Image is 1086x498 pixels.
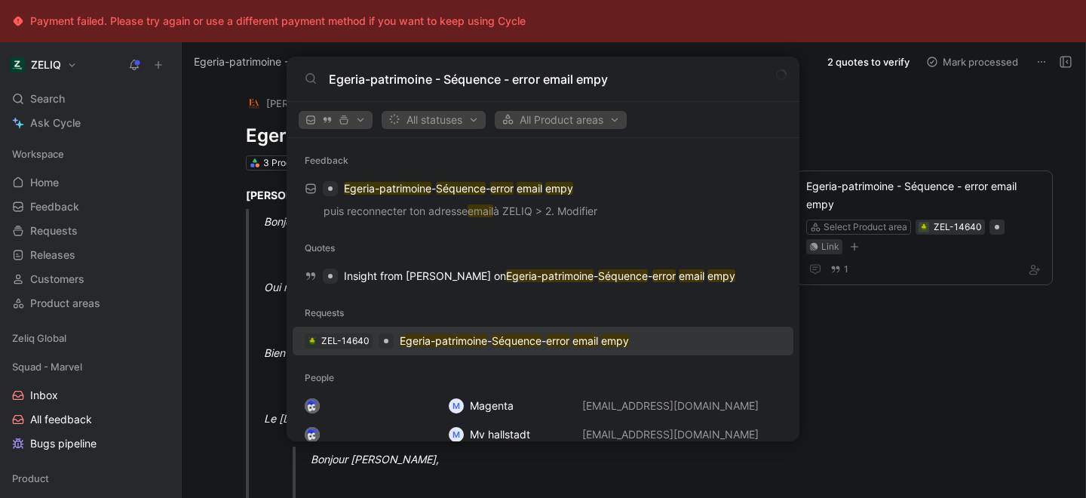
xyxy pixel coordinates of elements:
[293,327,793,355] a: 🪲ZEL-14640Egeria-patrimoine-Séquence-error email empy
[400,332,629,350] p: - -
[287,300,799,327] div: Requests
[436,182,486,195] mark: Séquence
[468,204,493,217] mark: email
[572,334,598,347] mark: email
[598,269,648,282] mark: Séquence
[502,111,620,129] span: All Product areas
[679,269,704,282] mark: email
[400,334,487,347] mark: Egeria-patrimoine
[321,334,370,349] div: ZEL-14640
[449,398,464,413] div: M
[344,267,735,285] p: Insight from [PERSON_NAME] on - -
[293,174,793,226] a: Egeria-patrimoine-Séquence-error email empypuis reconnecter ton adresseemailà ZELIQ > 2. Modifier
[449,427,464,442] div: M
[293,392,793,420] button: avatarMMagenta[EMAIL_ADDRESS][DOMAIN_NAME]
[582,399,759,412] span: [EMAIL_ADDRESS][DOMAIN_NAME]
[506,269,594,282] mark: Egeria-patrimoine
[546,334,569,347] mark: error
[382,111,486,129] button: All statuses
[495,111,627,129] button: All Product areas
[329,70,781,88] input: Type a command or search anything
[545,182,573,195] mark: empy
[287,147,799,174] div: Feedback
[470,399,514,412] span: Magenta
[305,398,320,413] img: avatar
[287,364,799,392] div: People
[470,428,530,441] span: Mv hallstadt
[293,262,793,290] a: Insight from [PERSON_NAME] onEgeria-patrimoine-Séquence-error email empy
[344,182,431,195] mark: Egeria-patrimoine
[601,334,629,347] mark: empy
[707,269,735,282] mark: empy
[305,427,320,442] img: avatar
[582,428,759,441] span: [EMAIL_ADDRESS][DOMAIN_NAME]
[308,337,317,346] img: 🪲
[297,202,789,225] p: puis reconnecter ton adresse à ZELIQ > 2. Modifier
[652,269,676,282] mark: error
[492,334,541,347] mark: Séquence
[293,420,793,449] button: avatarMMv hallstadt[EMAIL_ADDRESS][DOMAIN_NAME]
[388,111,479,129] span: All statuses
[490,182,514,195] mark: error
[517,182,542,195] mark: email
[287,235,799,262] div: Quotes
[344,180,573,198] p: - -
